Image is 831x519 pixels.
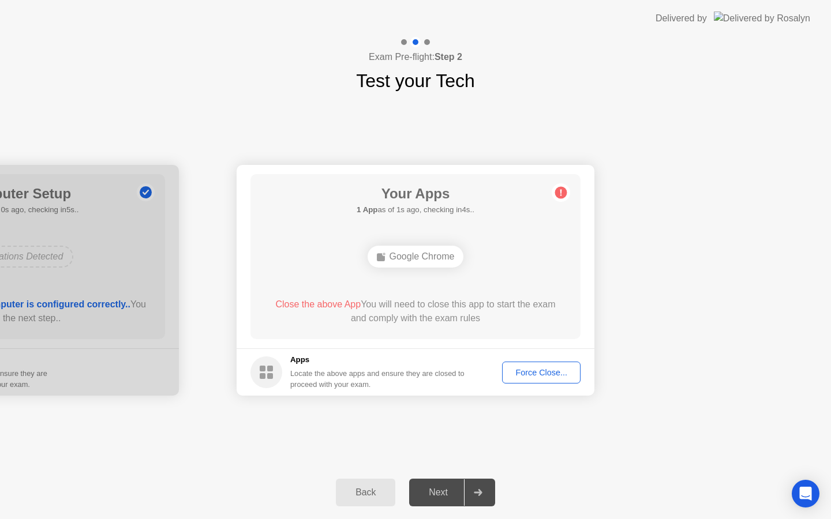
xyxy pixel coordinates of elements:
[267,298,564,325] div: You will need to close this app to start the exam and comply with the exam rules
[714,12,810,25] img: Delivered by Rosalyn
[413,487,464,498] div: Next
[369,50,462,64] h4: Exam Pre-flight:
[435,52,462,62] b: Step 2
[290,354,465,366] h5: Apps
[502,362,581,383] button: Force Close...
[275,299,361,309] span: Close the above App
[357,205,377,214] b: 1 App
[339,487,392,498] div: Back
[290,368,465,390] div: Locate the above apps and ensure they are closed to proceed with your exam.
[357,204,474,216] h5: as of 1s ago, checking in4s..
[356,67,475,95] h1: Test your Tech
[368,246,464,268] div: Google Chrome
[792,480,819,507] div: Open Intercom Messenger
[336,479,395,506] button: Back
[656,12,707,25] div: Delivered by
[409,479,495,506] button: Next
[357,183,474,204] h1: Your Apps
[506,368,577,377] div: Force Close...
